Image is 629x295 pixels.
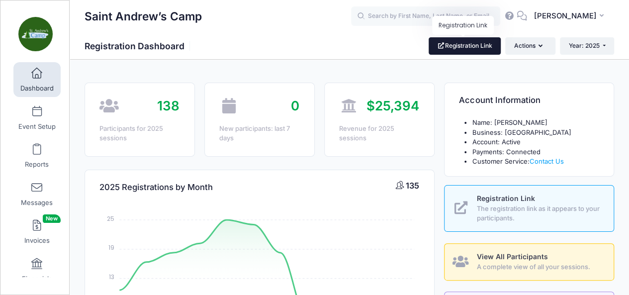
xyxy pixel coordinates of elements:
span: Event Setup [18,122,56,131]
span: New [43,214,61,223]
li: Business: [GEOGRAPHIC_DATA] [472,128,599,138]
a: Reports [13,138,61,173]
tspan: 13 [109,272,115,281]
li: Payments: Connected [472,147,599,157]
a: Event Setup [13,100,61,135]
a: View All Participants A complete view of all your sessions. [444,243,614,281]
a: InvoicesNew [13,214,61,249]
span: Financials [22,275,52,283]
tspan: 19 [109,243,115,252]
div: New participants: last 7 days [219,124,299,143]
a: Dashboard [13,62,61,97]
div: Participants for 2025 sessions [99,124,180,143]
h1: Saint Andrew’s Camp [85,5,202,28]
a: Contact Us [529,157,563,165]
span: Reports [25,161,49,169]
img: Saint Andrew’s Camp [17,15,54,53]
input: Search by First Name, Last Name, or Email... [351,6,500,26]
h1: Registration Dashboard [85,41,193,51]
button: Year: 2025 [560,37,614,54]
h4: Account Information [459,87,540,115]
li: Name: [PERSON_NAME] [472,118,599,128]
span: Registration Link [477,194,535,202]
a: Saint Andrew’s Camp [0,10,70,58]
li: Customer Service: [472,157,599,167]
li: Account: Active [472,137,599,147]
span: 138 [157,98,180,113]
a: Messages [13,177,61,211]
span: [PERSON_NAME] [534,10,596,21]
span: $25,394 [366,98,419,113]
a: Registration Link The registration link as it appears to your participants. [444,185,614,232]
span: 135 [406,181,419,191]
button: [PERSON_NAME] [527,5,614,28]
tspan: 25 [107,214,115,222]
div: Registration Link [432,16,494,35]
span: Year: 2025 [569,42,600,49]
span: View All Participants [477,252,548,261]
span: The registration link as it appears to your participants. [477,204,602,223]
a: Financials [13,253,61,288]
button: Actions [505,37,555,54]
div: Revenue for 2025 sessions [339,124,419,143]
span: Invoices [24,237,50,245]
h4: 2025 Registrations by Month [99,173,213,201]
a: Registration Link [429,37,501,54]
span: Messages [21,198,53,207]
span: A complete view of all your sessions. [477,262,602,272]
span: Dashboard [20,85,54,93]
span: 0 [291,98,299,113]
